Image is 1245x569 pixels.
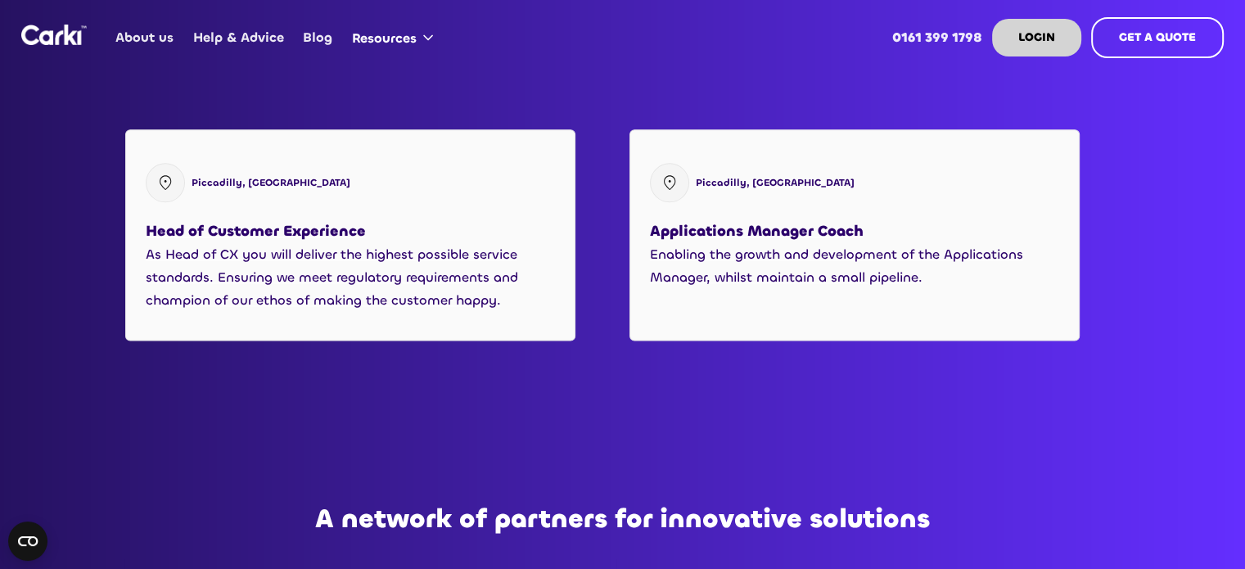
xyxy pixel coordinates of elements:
[892,29,982,46] strong: 0161 399 1798
[8,522,47,561] button: Open CMP widget
[192,174,350,191] div: Piccadilly, [GEOGRAPHIC_DATA]
[146,243,555,312] p: As Head of CX you will deliver the highest possible service standards. Ensuring we meet regulator...
[146,219,366,243] h3: Head of Customer Experience
[342,7,449,69] div: Resources
[883,6,992,70] a: 0161 399 1798
[106,6,183,70] a: About us
[352,29,417,47] div: Resources
[21,25,87,45] img: Logo
[1018,29,1055,45] strong: LOGIN
[294,6,342,70] a: Blog
[1119,29,1196,45] strong: GET A QUOTE
[183,6,293,70] a: Help & Advice
[1091,17,1224,58] a: GET A QUOTE
[650,243,1059,289] p: Enabling the growth and development of the Applications Manager, whilst maintain a small pipeline.
[650,219,864,243] h3: Applications Manager Coach
[315,504,930,534] h2: A network of partners for innovative solutions
[696,174,855,191] div: Piccadilly, [GEOGRAPHIC_DATA]
[992,19,1081,56] a: LOGIN
[21,25,87,45] a: home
